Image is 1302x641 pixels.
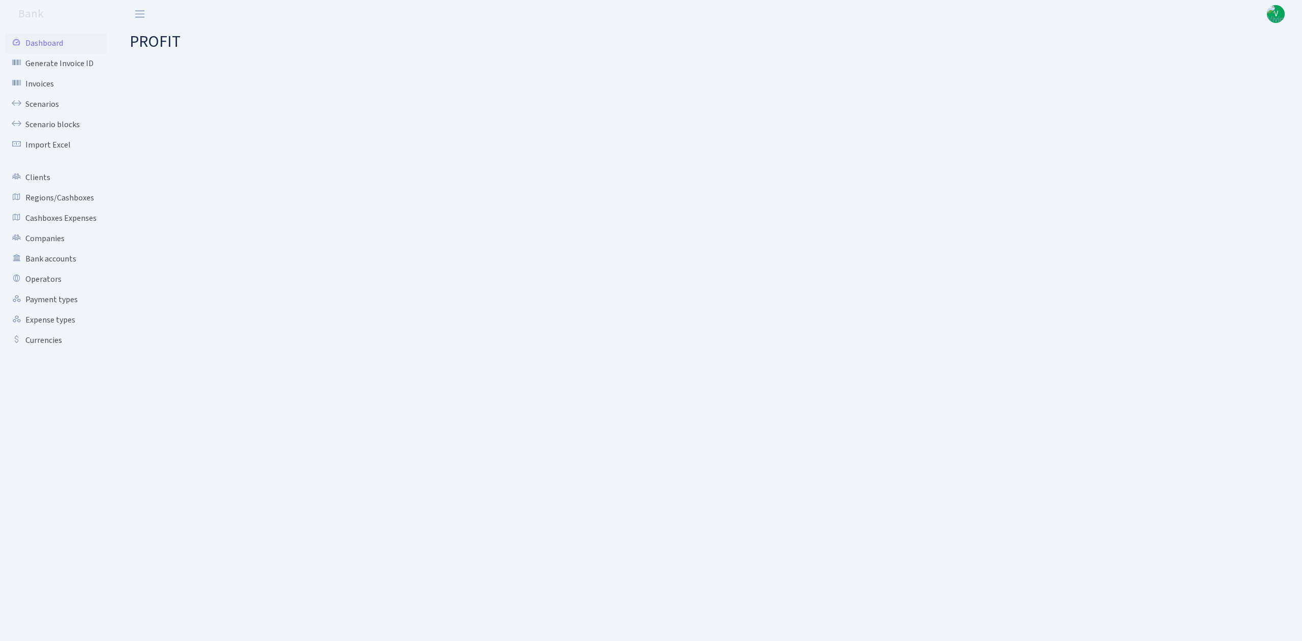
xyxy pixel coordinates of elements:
[5,269,107,289] a: Operators
[5,330,107,351] a: Currencies
[5,74,107,94] a: Invoices
[1267,5,1285,23] a: V
[5,310,107,330] a: Expense types
[5,114,107,135] a: Scenario blocks
[5,53,107,74] a: Generate Invoice ID
[5,167,107,188] a: Clients
[5,33,107,53] a: Dashboard
[5,289,107,310] a: Payment types
[5,208,107,228] a: Cashboxes Expenses
[5,188,107,208] a: Regions/Cashboxes
[5,94,107,114] a: Scenarios
[130,30,181,53] span: PROFIT
[127,6,153,22] button: Toggle navigation
[5,228,107,249] a: Companies
[5,249,107,269] a: Bank accounts
[5,135,107,155] a: Import Excel
[1267,5,1285,23] img: Vivio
